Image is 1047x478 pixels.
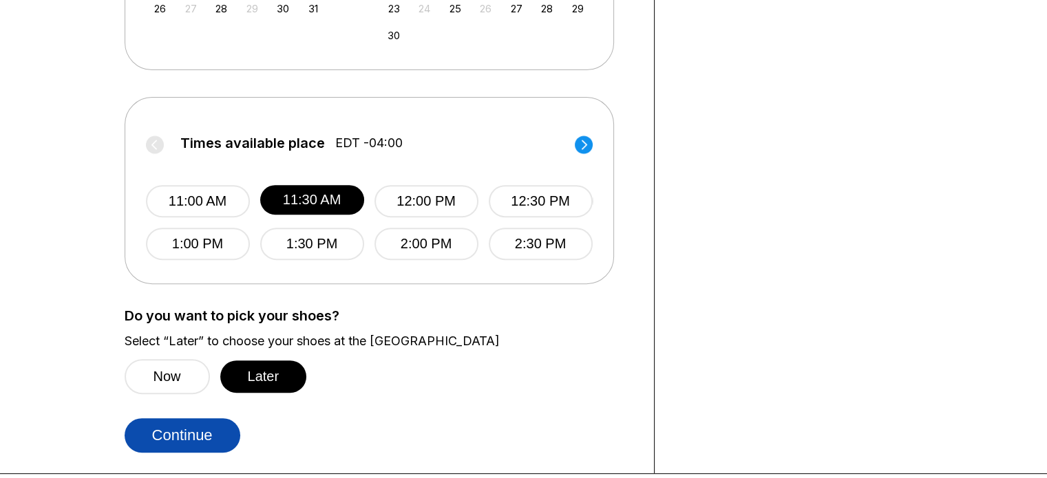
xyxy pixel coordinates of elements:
button: Continue [125,418,240,453]
div: Choose Sunday, November 30th, 2025 [385,26,403,45]
button: 1:00 PM [146,228,250,260]
button: Later [220,360,307,393]
button: 12:00 PM [374,185,478,217]
button: 2:00 PM [374,228,478,260]
label: Do you want to pick your shoes? [125,308,633,323]
span: EDT -04:00 [335,135,403,151]
button: 1:30 PM [260,228,364,260]
button: Now [125,359,210,394]
span: Times available place [180,135,325,151]
button: 11:30 AM [260,185,364,215]
label: Select “Later” to choose your shoes at the [GEOGRAPHIC_DATA] [125,334,633,349]
button: 11:00 AM [146,185,250,217]
button: 2:30 PM [489,228,593,260]
button: 12:30 PM [489,185,593,217]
